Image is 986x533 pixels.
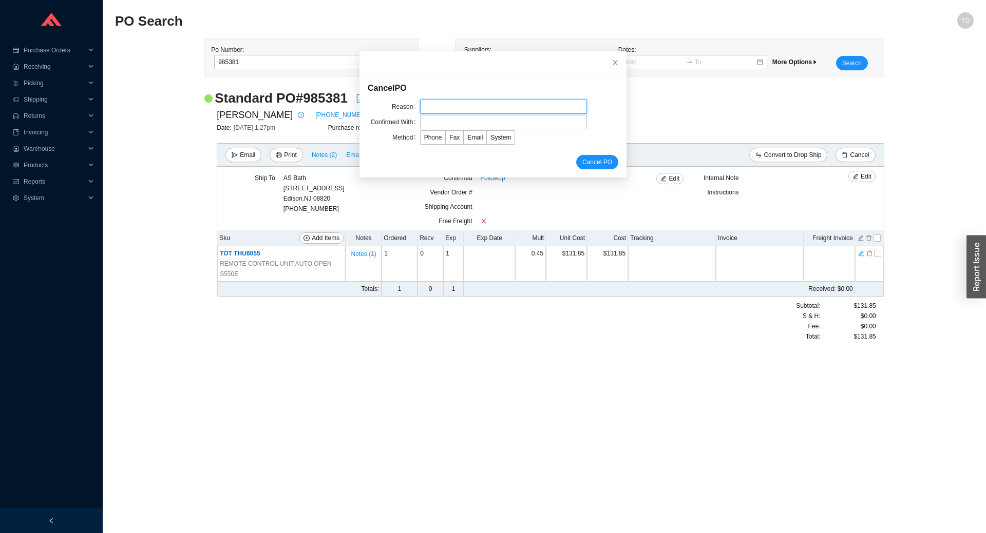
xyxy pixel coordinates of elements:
td: $131.85 [587,246,628,282]
span: Returns [24,108,85,124]
span: Total: [806,331,821,342]
button: delete [865,233,873,241]
span: Products [24,157,85,173]
span: file-pdf [356,94,364,103]
h2: Standard PO # 985381 [215,89,348,107]
span: Email [240,150,255,160]
span: close [612,59,619,66]
span: Vendor Order # [430,189,472,196]
span: delete [842,152,848,159]
button: Close [604,51,627,74]
span: info-circle [295,112,307,118]
span: Edit [861,171,871,182]
button: Notes (1) [350,248,376,255]
span: Search [842,58,862,68]
span: left [48,518,54,524]
span: caret-right [812,59,818,65]
a: [PHONE_NUMBER] [315,110,371,120]
th: Mult [515,230,546,246]
div: Dates: [616,45,770,70]
span: book [12,129,20,135]
span: delete [866,250,873,257]
button: edit [857,233,864,241]
button: editEdit [848,171,876,182]
span: TOT THU6055 [220,250,260,257]
span: Shipping Account [425,203,472,210]
span: edit [858,250,864,257]
button: editEdit [656,173,684,184]
span: Notes ( 2 ) [312,150,337,160]
div: Cancel PO [368,82,618,95]
span: Subtotal: [796,301,820,311]
span: Email history (2) [346,150,391,160]
td: 0 [418,282,443,297]
th: Notes [346,230,382,246]
span: Purchase Orders [24,42,85,58]
span: Phone [424,134,442,141]
span: Internal Note [704,174,739,182]
span: Print [284,150,297,160]
span: Fax [449,134,460,141]
span: swap [755,152,762,159]
th: Tracking [628,230,716,246]
button: deleteCancel [836,148,875,162]
div: Suppliers: [462,45,616,70]
th: Ordered [382,230,418,246]
span: printer [276,152,282,159]
span: Shipping [24,91,85,108]
label: Method [392,130,420,145]
button: Search [836,56,868,70]
span: to [686,58,693,66]
span: Ship To [255,174,275,182]
td: 1 [443,246,464,282]
td: $0.00 [515,282,855,297]
button: Cancel PO [576,155,618,169]
td: $131.85 [546,246,587,282]
th: Cost [587,230,628,246]
span: Date: [217,124,234,131]
span: Warehouse [24,141,85,157]
span: [PERSON_NAME] [217,107,293,123]
div: AS Bath [STREET_ADDRESS] Edison , NJ 08820 [283,173,345,204]
th: Freight Invoice [804,230,855,246]
th: Invoice [716,230,804,246]
span: Notes ( 1 ) [351,249,376,259]
td: 1 [382,246,418,282]
span: credit-card [12,47,20,53]
input: From [622,57,684,67]
div: $131.85 [821,331,876,342]
span: $0.00 [861,321,876,331]
span: REMOTE CONTROL UNIT AUTO OPEN S550E [220,259,343,279]
td: 0.45 [515,246,546,282]
button: edit [858,249,865,256]
span: Edit [669,173,679,184]
span: Purchase rep: [328,124,369,131]
span: Fee : [808,321,820,331]
span: Cancel PO [582,157,612,167]
span: Add Items [312,233,339,243]
span: send [232,152,238,159]
th: Exp Date [464,230,515,246]
span: [DATE] 1:27pm [234,124,275,131]
span: swap-right [686,58,693,66]
span: Confirmed [444,174,472,182]
button: Notes (2) [311,149,337,156]
th: Exp [443,230,464,246]
span: More Options [772,58,818,66]
span: System [24,190,85,206]
button: swapConvert to Drop Ship [749,148,827,162]
span: Receiving [24,58,85,75]
span: Cancel [850,150,869,160]
input: To [695,57,756,67]
button: printerPrint [270,148,303,162]
div: [PHONE_NUMBER] [283,173,345,214]
span: Convert to Drop Ship [764,150,821,160]
button: info-circle [293,108,307,122]
span: setting [12,195,20,201]
span: Picking [24,75,85,91]
span: read [12,162,20,168]
span: Email [467,134,483,141]
span: customer-service [12,113,20,119]
span: close [481,218,487,224]
a: Followup [481,173,505,183]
